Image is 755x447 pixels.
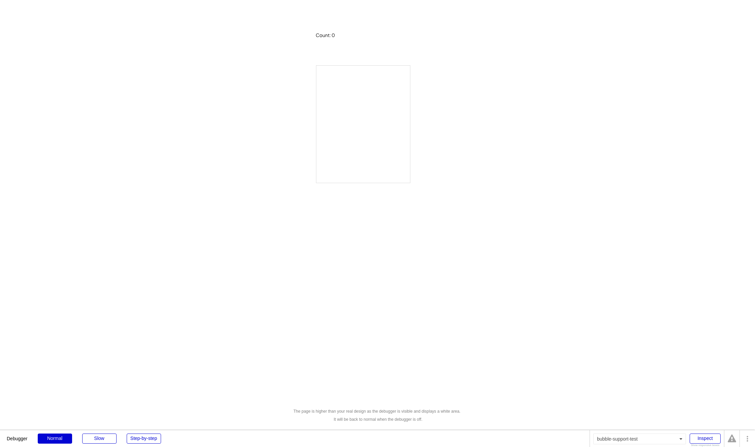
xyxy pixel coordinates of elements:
[38,434,72,444] div: Normal
[82,434,117,444] div: Slow
[690,434,721,444] div: Inspect
[593,434,686,444] div: bubble-support-test
[316,32,349,39] div: Count: 0
[690,444,721,447] div: Show responsive boxes
[196,407,560,423] div: The page is higher than your real design as the debugger is visible and displays a white area. It...
[127,434,161,444] div: Step-by-step
[7,430,28,441] div: Debugger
